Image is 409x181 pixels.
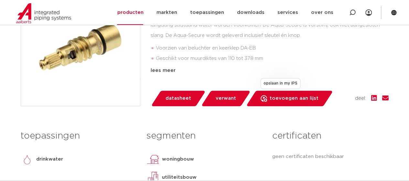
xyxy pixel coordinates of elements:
li: Voorzien van beluchter en keerklep DA-EB [156,43,389,53]
span: datasheet [166,93,191,104]
img: woningbouw [146,153,159,166]
p: geen certificaten beschikbaar [272,153,388,161]
h3: segmenten [146,130,263,142]
a: datasheet [151,91,206,106]
p: drinkwater [36,155,63,163]
p: woningbouw [162,155,194,163]
img: drinkwater [21,153,34,166]
span: toevoegen aan lijst [270,93,318,104]
li: Geschikt voor muurdiktes van 110 tot 378 mm [156,53,389,64]
h3: toepassingen [21,130,137,142]
h3: certificaten [272,130,388,142]
span: deel: [355,95,366,102]
span: verwant [216,93,236,104]
a: verwant [201,91,251,106]
span: opslaan in my IPS [260,78,300,89]
div: lees meer [151,67,389,74]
